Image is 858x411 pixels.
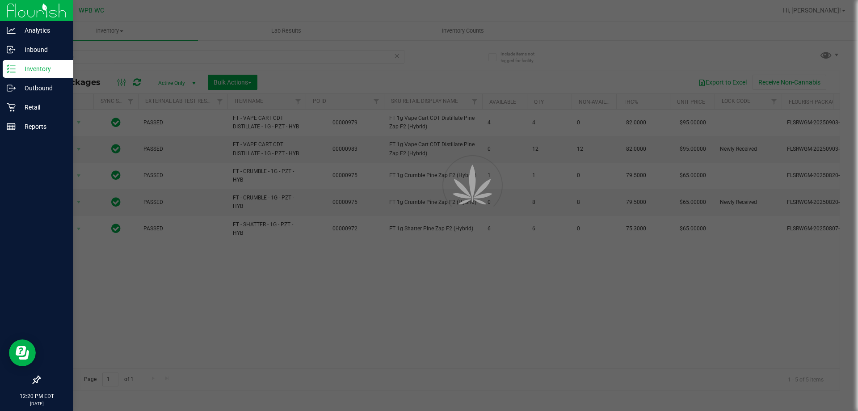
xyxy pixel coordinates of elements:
[16,121,69,132] p: Reports
[7,64,16,73] inline-svg: Inventory
[7,122,16,131] inline-svg: Reports
[16,44,69,55] p: Inbound
[9,339,36,366] iframe: Resource center
[16,64,69,74] p: Inventory
[7,45,16,54] inline-svg: Inbound
[7,103,16,112] inline-svg: Retail
[4,400,69,407] p: [DATE]
[7,26,16,35] inline-svg: Analytics
[16,83,69,93] p: Outbound
[7,84,16,93] inline-svg: Outbound
[16,25,69,36] p: Analytics
[4,392,69,400] p: 12:20 PM EDT
[16,102,69,113] p: Retail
